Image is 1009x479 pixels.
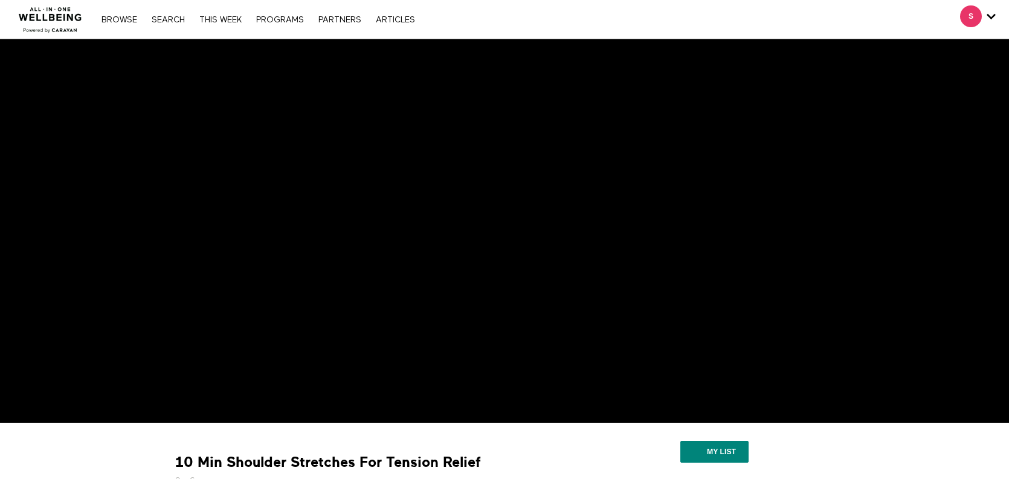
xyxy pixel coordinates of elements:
[95,16,143,24] a: Browse
[312,16,367,24] a: PARTNERS
[95,13,421,25] nav: Primary
[680,441,749,463] button: My list
[370,16,421,24] a: ARTICLES
[250,16,310,24] a: PROGRAMS
[146,16,191,24] a: Search
[193,16,248,24] a: THIS WEEK
[175,453,481,472] strong: 10 Min Shoulder Stretches For Tension Relief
